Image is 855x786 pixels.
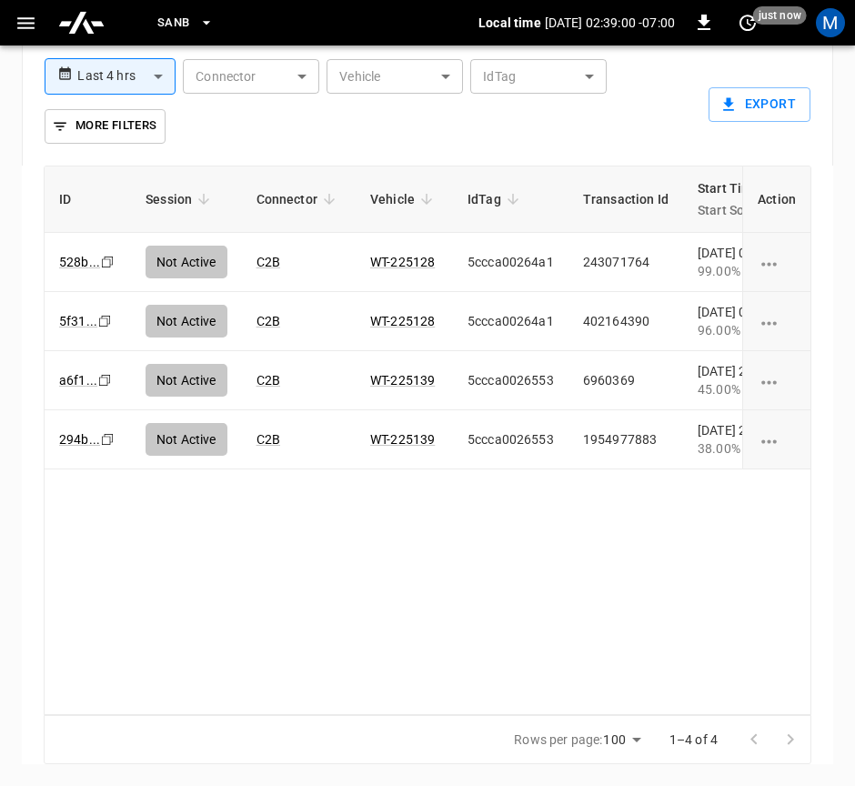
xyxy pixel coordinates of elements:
[733,8,762,37] button: set refresh interval
[742,166,810,233] th: Action
[59,432,100,447] a: 294b...
[256,373,280,388] a: C2B
[45,166,131,233] th: ID
[753,6,807,25] span: just now
[96,370,115,390] div: copy
[698,362,789,398] div: [DATE] 22:53:27
[57,5,106,40] img: ampcontrol.io logo
[568,351,683,410] td: 6960369
[256,255,280,269] a: C2B
[45,109,166,144] button: More Filters
[758,430,796,448] div: charging session options
[758,312,796,330] div: charging session options
[669,731,718,749] p: 1–4 of 4
[146,246,227,278] div: Not Active
[698,262,789,280] div: 99.00%
[370,255,435,269] a: WT-225128
[453,351,568,410] td: 5ccca0026553
[698,439,789,458] div: 38.00%
[146,305,227,338] div: Not Active
[698,199,760,221] p: Start SoC
[698,421,789,458] div: [DATE] 22:33:23
[698,177,784,221] span: Start TimeStart SoC
[758,253,796,271] div: charging session options
[698,177,760,221] div: Start Time
[256,314,280,328] a: C2B
[256,188,341,210] span: Connector
[370,432,435,447] a: WT-225139
[370,373,435,388] a: WT-225139
[709,87,810,122] button: Export
[698,380,789,398] div: 45.00%
[44,166,811,716] div: sessions table
[146,364,227,397] div: Not Active
[99,252,117,272] div: copy
[150,5,221,41] button: SanB
[568,410,683,469] td: 1954977883
[370,188,438,210] span: Vehicle
[146,423,227,456] div: Not Active
[478,14,541,32] p: Local time
[698,303,789,339] div: [DATE] 01:44:28
[59,314,97,328] a: 5f31...
[370,314,435,328] a: WT-225128
[59,373,97,388] a: a6f1...
[603,727,647,753] div: 100
[453,292,568,351] td: 5ccca00264a1
[545,14,675,32] p: [DATE] 02:39:00 -07:00
[698,244,789,280] div: [DATE] 02:31:48
[453,410,568,469] td: 5ccca0026553
[59,255,100,269] a: 528b...
[453,233,568,292] td: 5ccca00264a1
[99,429,117,449] div: copy
[568,292,683,351] td: 402164390
[568,233,683,292] td: 243071764
[698,321,789,339] div: 96.00%
[96,311,115,331] div: copy
[146,188,216,210] span: Session
[514,731,602,749] p: Rows per page:
[256,432,280,447] a: C2B
[568,166,683,233] th: Transaction Id
[468,188,525,210] span: IdTag
[816,8,845,37] div: profile-icon
[758,371,796,389] div: charging session options
[77,59,176,94] div: Last 4 hrs
[157,13,190,34] span: SanB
